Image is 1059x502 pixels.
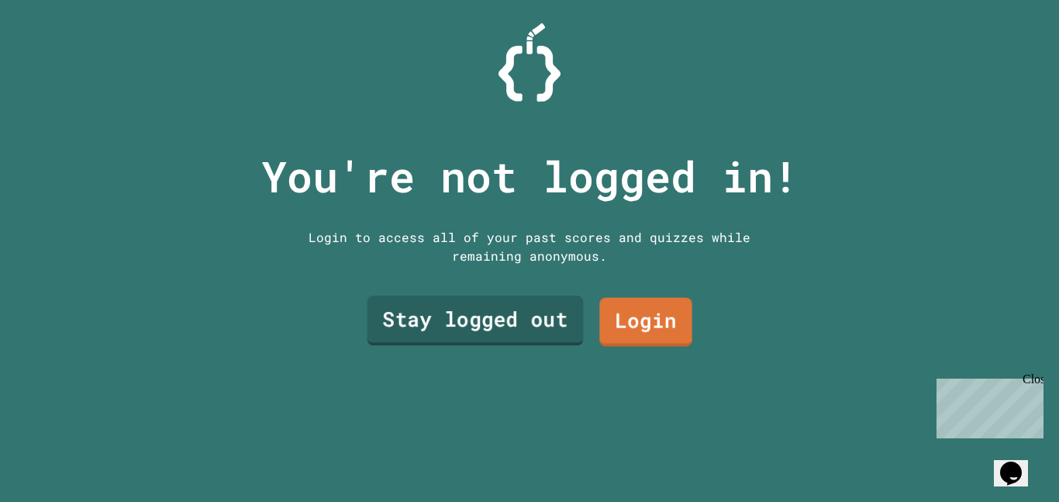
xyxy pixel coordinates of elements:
[930,372,1043,438] iframe: chat widget
[498,23,561,102] img: Logo.svg
[994,440,1043,486] iframe: chat widget
[367,296,584,345] a: Stay logged out
[261,144,799,209] p: You're not logged in!
[297,228,762,265] div: Login to access all of your past scores and quizzes while remaining anonymous.
[599,298,692,347] a: Login
[6,6,107,99] div: Chat with us now!Close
